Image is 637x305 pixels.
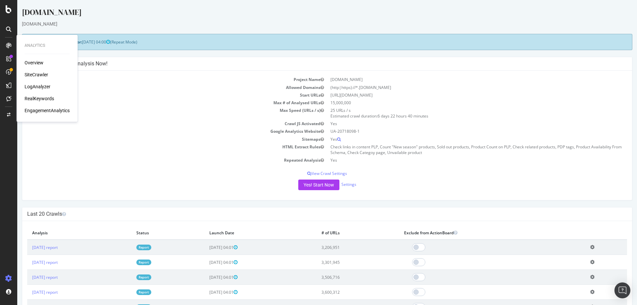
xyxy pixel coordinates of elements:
strong: Next Launch Scheduled for: [10,39,65,45]
a: Report [119,274,134,280]
div: (Repeat Mode) [5,34,615,50]
a: [DATE] report [15,245,40,250]
td: 3,301,945 [299,255,382,270]
td: UA-20718098-1 [310,127,610,135]
h4: Configure your New Analysis Now! [10,60,610,67]
a: LogAnalyzer [25,83,50,90]
td: Allowed Domains [10,84,310,91]
td: Yes [310,135,610,143]
th: Exclude from ActionBoard [382,226,568,240]
span: [DATE] 04:01 [192,245,220,250]
td: HTML Extract Rules [10,143,310,156]
td: Yes [310,120,610,127]
div: Analytics [25,43,70,48]
a: SiteCrawler [25,71,48,78]
th: # of URLs [299,226,382,240]
td: 25 URLs / s Estimated crawl duration: [310,107,610,120]
td: Yes [310,156,610,164]
td: Project Name [10,76,310,83]
a: Report [119,260,134,265]
p: View Crawl Settings [10,171,610,176]
td: Sitemaps [10,135,310,143]
td: Start URLs [10,91,310,99]
span: [DATE] 04:01 [192,260,220,265]
span: [DATE] 04:01 [192,289,220,295]
td: Check links in content PLP, Count "New season" products, Sold out products, Product Count on PLP,... [310,143,610,156]
td: Repeated Analysis [10,156,310,164]
td: [URL][DOMAIN_NAME] [310,91,610,99]
td: 3,206,951 [299,240,382,255]
td: Google Analytics Website [10,127,310,135]
button: Yes! Start Now [281,180,322,190]
a: EngagementAnalytics [25,107,70,114]
a: RealKeywords [25,95,54,102]
span: 6 days 22 hours 40 minutes [360,113,411,119]
th: Analysis [10,226,114,240]
span: [DATE] 04:01 [192,274,220,280]
th: Launch Date [187,226,299,240]
td: 3,506,716 [299,270,382,285]
td: [DOMAIN_NAME] [310,76,610,83]
th: Status [114,226,187,240]
a: [DATE] report [15,289,40,295]
a: [DATE] report [15,260,40,265]
td: (http|https)://*.[DOMAIN_NAME] [310,84,610,91]
div: [DOMAIN_NAME] [5,21,615,27]
a: Report [119,245,134,250]
td: Crawl JS Activated [10,120,310,127]
h4: Last 20 Crawls [10,211,610,217]
td: 15,000,000 [310,99,610,107]
td: Max Speed (URLs / s) [10,107,310,120]
td: 3,600,312 [299,285,382,300]
a: Report [119,289,134,295]
div: Open Intercom Messenger [614,282,630,298]
a: [DATE] report [15,274,40,280]
td: Max # of Analysed URLs [10,99,310,107]
span: [DATE] 04:00 [65,39,93,45]
div: [DOMAIN_NAME] [5,7,615,21]
a: Overview [25,59,43,66]
a: Settings [324,182,339,187]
